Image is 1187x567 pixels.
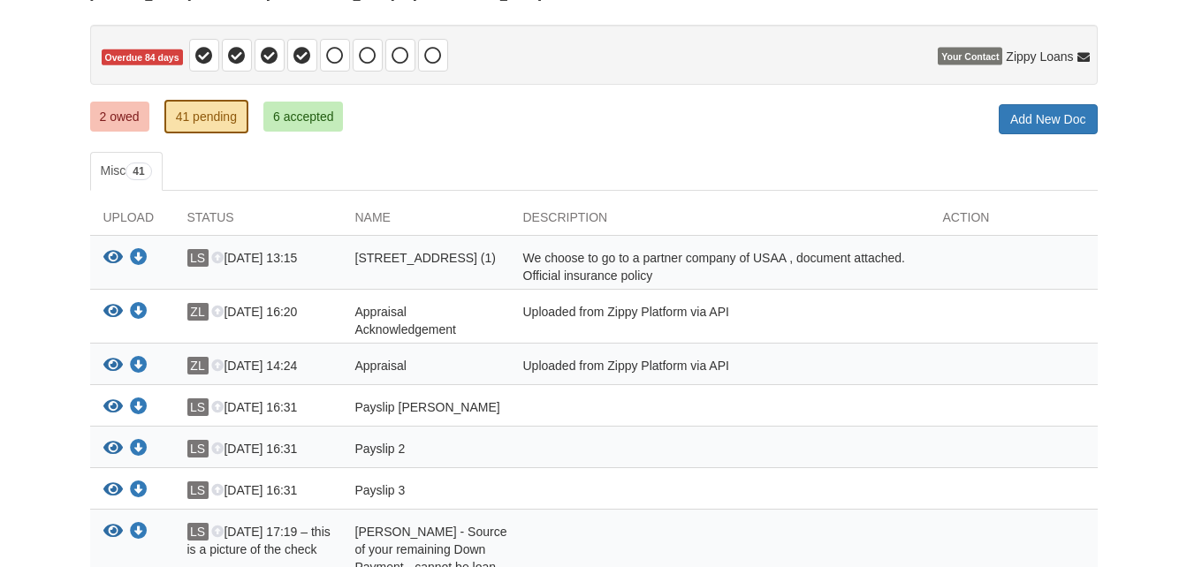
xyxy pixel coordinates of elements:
div: Name [342,208,510,235]
span: [DATE] 13:15 [211,251,297,265]
a: Download Payslip 2 [130,442,148,457]
a: Add New Doc [999,104,1098,134]
span: Appraisal [355,359,407,373]
span: Payslip 2 [355,442,406,456]
span: ZL [187,303,209,321]
span: LS [187,481,209,499]
a: 6 accepted [263,102,344,132]
a: Download Appraisal Acknowledgement [130,306,148,320]
span: 41 [126,163,151,180]
a: Download Payslip laura [130,401,148,415]
span: Your Contact [938,48,1002,65]
div: Upload [90,208,174,235]
div: Uploaded from Zippy Platform via API [510,303,930,338]
span: [DATE] 14:24 [211,359,297,373]
div: Uploaded from Zippy Platform via API [510,357,930,380]
span: LS [187,440,209,457]
div: Description [510,208,930,235]
span: [DATE] 16:31 [211,483,297,497]
button: View Laura Somers - Source of your remaining Down Payment - cannot be loan proceeds or borrowed f... [103,523,123,541]
button: View Payslip laura [103,398,123,417]
a: Download Payslip 3 [130,484,148,498]
button: View Payslip 2 [103,440,123,458]
span: Appraisal Acknowledgement [355,305,456,336]
button: View Appraisal Acknowledgement [103,303,123,321]
span: Payslip 3 [355,483,406,497]
span: Zippy Loans [1006,48,1073,65]
a: 41 pending [164,100,248,133]
span: [DATE] 16:31 [211,400,297,414]
a: 2 owed [90,102,149,132]
a: Download Laura Somers - Source of your remaining Down Payment - cannot be loan proceeds or borrow... [130,525,148,540]
span: [STREET_ADDRESS] (1) [355,251,496,265]
span: [DATE] 17:19 – this is a picture of the check [187,525,331,556]
span: LS [187,249,209,267]
span: LS [187,523,209,541]
div: Status [174,208,342,235]
span: [DATE] 16:20 [211,305,297,319]
span: ZL [187,357,209,374]
span: LS [187,398,209,416]
span: Payslip [PERSON_NAME] [355,400,500,414]
div: We choose to go to a partner company of USAA , document attached. Official insurance policy [510,249,930,284]
a: Misc [90,152,163,191]
span: [DATE] 16:31 [211,442,297,456]
div: Action [930,208,1098,235]
a: Download Appraisal [130,359,148,374]
button: View 215 Aquarius Dr (1) [103,249,123,268]
span: Overdue 84 days [102,49,183,66]
button: View Payslip 3 [103,481,123,500]
button: View Appraisal [103,357,123,375]
a: Download 215 Aquarius Dr (1) [130,252,148,266]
